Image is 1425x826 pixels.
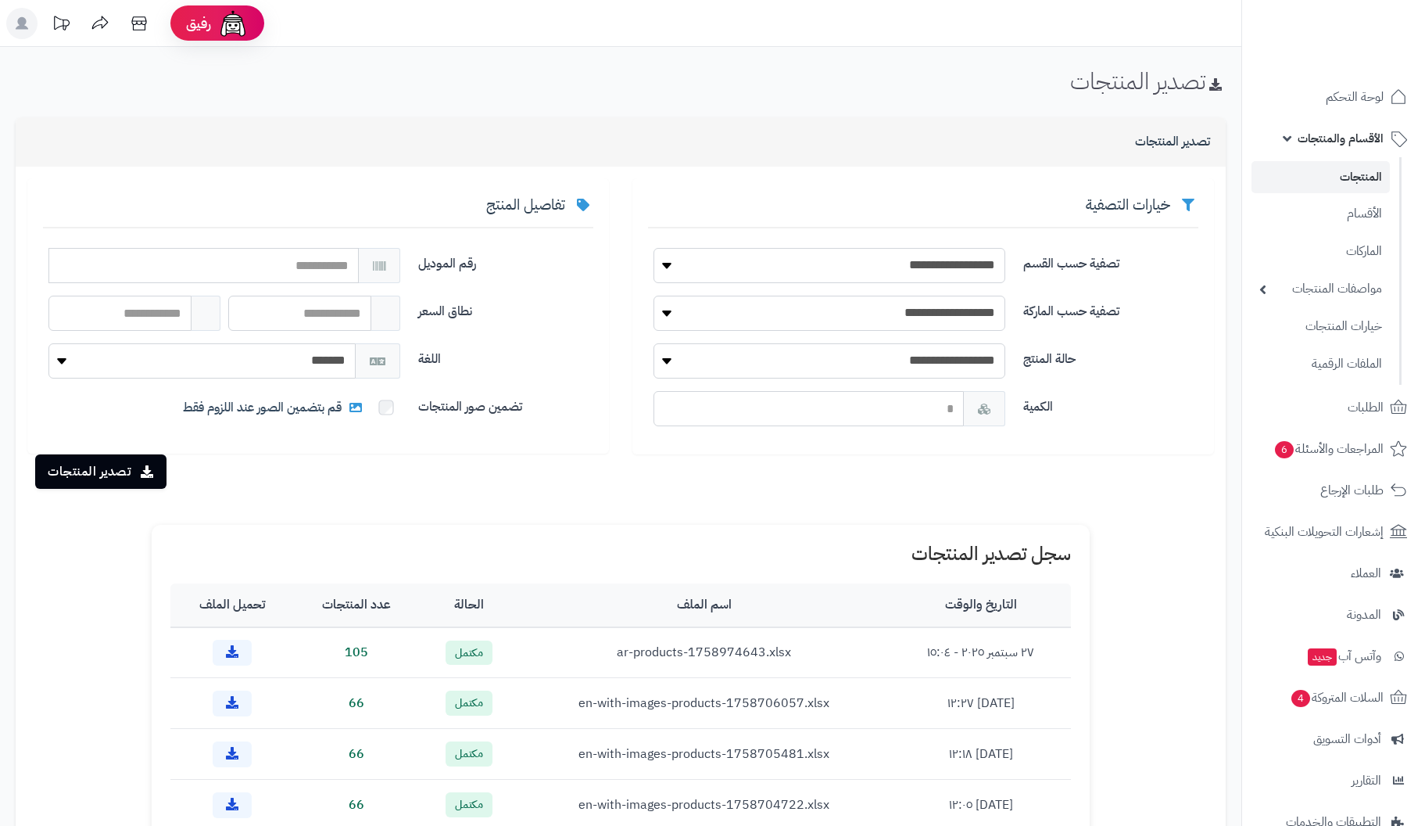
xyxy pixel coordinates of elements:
[517,678,891,729] td: en-with-images-products-1758706057.xlsx
[1348,397,1384,418] span: الطلبات
[517,627,891,678] td: ar-products-1758974643.xlsx
[1351,562,1381,584] span: العملاء
[1070,68,1226,94] h1: تصدير المنتجات
[1352,770,1381,792] span: التقارير
[412,248,600,273] label: رقم الموديل
[1273,438,1384,460] span: المراجعات والأسئلة
[1251,762,1416,799] a: التقارير
[412,343,600,368] label: اللغة
[421,584,518,627] th: الحالة
[293,627,420,678] td: 105
[1251,430,1416,468] a: المراجعات والأسئلة6
[486,194,565,215] span: تفاصيل المنتج
[293,678,420,729] td: 66
[1251,272,1390,306] a: مواصفات المنتجات
[183,399,366,417] span: قم بتضمين الصور عند اللزوم فقط
[1017,296,1205,321] label: تصفية حسب الماركة
[517,729,891,780] td: en-with-images-products-1758705481.xlsx
[1251,347,1390,381] a: الملفات الرقمية
[1347,604,1381,626] span: المدونة
[1017,248,1205,273] label: تصفية حسب القسم
[1017,391,1205,416] label: الكمية
[1251,197,1390,231] a: الأقسام
[891,584,1071,627] th: التاريخ والوقت
[1086,194,1170,215] span: خيارات التصفية
[412,391,600,416] label: تضمين صور المنتجات
[1251,555,1416,592] a: العملاء
[378,400,393,415] input: قم بتضمين الصور عند اللزوم فقط
[1251,679,1416,716] a: السلات المتروكة4
[1251,596,1416,634] a: المدونة
[1251,389,1416,426] a: الطلبات
[891,729,1071,780] td: [DATE] ١٢:١٨
[1251,637,1416,675] a: وآتس آبجديد
[446,691,492,716] span: مكتمل
[1290,687,1384,709] span: السلات المتروكة
[1251,472,1416,509] a: طلبات الإرجاع
[217,8,249,39] img: ai-face.png
[293,729,420,780] td: 66
[1326,86,1384,108] span: لوحة التحكم
[170,544,1071,564] h1: سجل تصدير المنتجات
[446,742,492,767] span: مكتمل
[1291,690,1310,707] span: 4
[1135,135,1210,149] h3: تصدير المنتجات
[1308,648,1337,666] span: جديد
[1265,521,1384,543] span: إشعارات التحويلات البنكية
[1275,441,1294,458] span: 6
[1017,343,1205,368] label: حالة المنتج
[891,627,1071,678] td: ٢٧ سبتمبر ٢٠٢٥ - ١٥:٠٤
[412,296,600,321] label: نطاق السعر
[186,14,211,33] span: رفيق
[1298,127,1384,149] span: الأقسام والمنتجات
[170,584,293,627] th: تحميل الملف
[35,454,166,489] button: تصدير المنتجات
[1251,78,1416,116] a: لوحة التحكم
[1320,479,1384,501] span: طلبات الإرجاع
[1251,720,1416,758] a: أدوات التسويق
[1251,310,1390,343] a: خيارات المنتجات
[891,678,1071,729] td: [DATE] ١٢:٢٧
[1251,235,1390,268] a: الماركات
[446,792,492,817] span: مكتمل
[446,641,492,666] span: مكتمل
[1313,728,1381,750] span: أدوات التسويق
[293,584,420,627] th: عدد المنتجات
[41,8,81,43] a: تحديثات المنصة
[1251,161,1390,193] a: المنتجات
[517,584,891,627] th: اسم الملف
[1251,513,1416,551] a: إشعارات التحويلات البنكية
[1306,645,1381,667] span: وآتس آب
